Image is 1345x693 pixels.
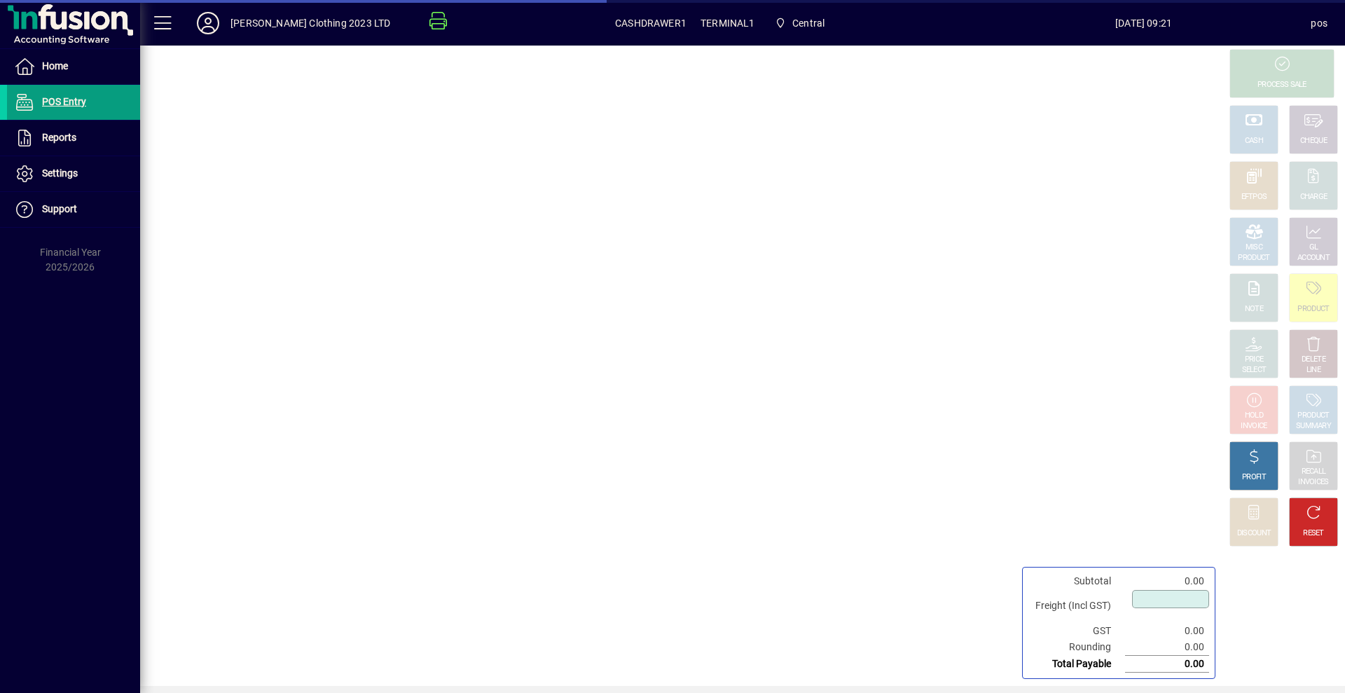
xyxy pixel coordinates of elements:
span: Reports [42,132,76,143]
div: SELECT [1242,365,1267,376]
span: TERMINAL1 [701,12,755,34]
a: Support [7,192,140,227]
div: INVOICE [1241,421,1267,432]
div: CHEQUE [1300,136,1327,146]
td: Total Payable [1028,656,1125,673]
div: PROFIT [1242,472,1266,483]
div: HOLD [1245,411,1263,421]
span: Central [792,12,825,34]
td: Subtotal [1028,573,1125,589]
div: INVOICES [1298,477,1328,488]
div: PRODUCT [1297,411,1329,421]
span: POS Entry [42,96,86,107]
div: [PERSON_NAME] Clothing 2023 LTD [230,12,390,34]
td: 0.00 [1125,623,1209,639]
a: Reports [7,121,140,156]
div: CHARGE [1300,192,1327,203]
a: Settings [7,156,140,191]
div: PROCESS SALE [1257,80,1306,90]
div: PRODUCT [1238,253,1269,263]
div: MISC [1246,242,1262,253]
a: Home [7,49,140,84]
div: PRICE [1245,355,1264,365]
td: Freight (Incl GST) [1028,589,1125,623]
div: SUMMARY [1296,421,1331,432]
div: ACCOUNT [1297,253,1330,263]
div: pos [1311,12,1327,34]
div: GL [1309,242,1318,253]
td: Rounding [1028,639,1125,656]
td: 0.00 [1125,656,1209,673]
td: 0.00 [1125,573,1209,589]
span: [DATE] 09:21 [977,12,1311,34]
span: Home [42,60,68,71]
span: Support [42,203,77,214]
div: EFTPOS [1241,192,1267,203]
div: NOTE [1245,304,1263,315]
td: 0.00 [1125,639,1209,656]
div: CASH [1245,136,1263,146]
div: LINE [1306,365,1320,376]
span: Central [769,11,831,36]
span: CASHDRAWER1 [615,12,687,34]
span: Settings [42,167,78,179]
div: DISCOUNT [1237,528,1271,539]
div: RECALL [1302,467,1326,477]
td: GST [1028,623,1125,639]
div: PRODUCT [1297,304,1329,315]
button: Profile [186,11,230,36]
div: RESET [1303,528,1324,539]
div: DELETE [1302,355,1325,365]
